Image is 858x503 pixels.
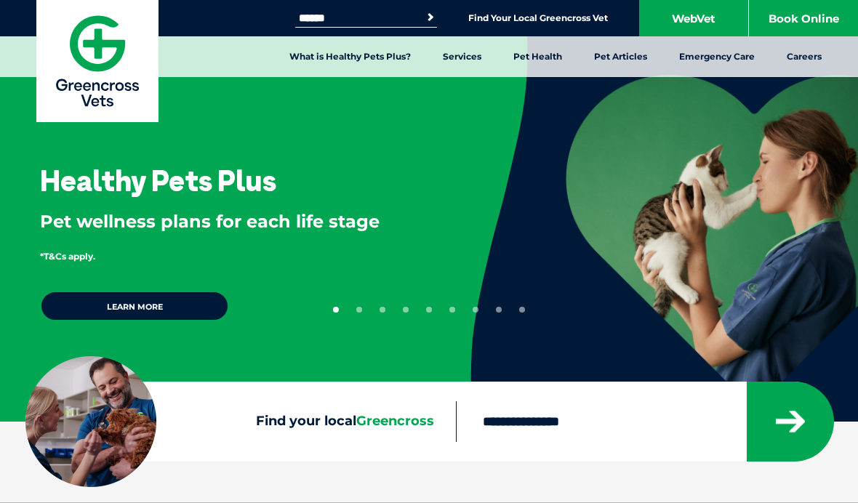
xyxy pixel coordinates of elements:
h3: Healthy Pets Plus [40,166,276,195]
a: Emergency Care [663,36,771,77]
a: Careers [771,36,838,77]
p: Pet wellness plans for each life stage [40,209,423,234]
button: 9 of 9 [519,307,525,313]
a: Pet Health [497,36,578,77]
button: 3 of 9 [380,307,385,313]
button: 1 of 9 [333,307,339,313]
a: Services [427,36,497,77]
a: What is Healthy Pets Plus? [273,36,427,77]
button: 6 of 9 [449,307,455,313]
label: Find your local [25,414,456,430]
a: Find Your Local Greencross Vet [468,12,608,24]
span: *T&Cs apply. [40,251,95,262]
button: 7 of 9 [473,307,478,313]
button: 5 of 9 [426,307,432,313]
a: Learn more [40,291,229,321]
button: Search [423,10,438,25]
a: Pet Articles [578,36,663,77]
button: 8 of 9 [496,307,502,313]
button: 2 of 9 [356,307,362,313]
button: 4 of 9 [403,307,409,313]
span: Greencross [356,413,434,429]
